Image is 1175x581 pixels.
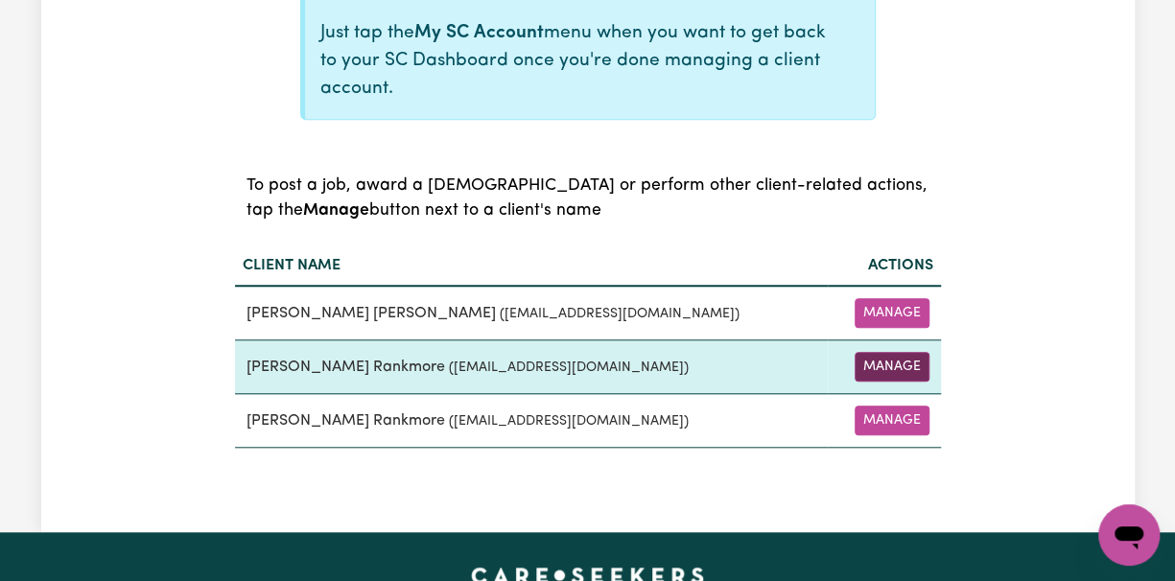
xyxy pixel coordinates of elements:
[855,406,929,435] button: Manage
[303,202,369,219] b: Manage
[235,394,829,448] td: [PERSON_NAME] Rankmore
[414,24,544,42] b: My SC Account
[855,298,929,328] button: Manage
[828,246,940,286] th: Actions
[449,360,689,375] small: ( [EMAIL_ADDRESS][DOMAIN_NAME] )
[235,151,941,247] caption: To post a job, award a [DEMOGRAPHIC_DATA] or perform other client-related actions, tap the button...
[1098,504,1160,566] iframe: Button to launch messaging window
[235,286,829,340] td: [PERSON_NAME] [PERSON_NAME]
[449,414,689,429] small: ( [EMAIL_ADDRESS][DOMAIN_NAME] )
[235,246,829,286] th: Client name
[320,20,829,103] p: Just tap the menu when you want to get back to your SC Dashboard once you're done managing a clie...
[235,340,829,394] td: [PERSON_NAME] Rankmore
[855,352,929,382] button: Manage
[500,307,740,321] small: ( [EMAIL_ADDRESS][DOMAIN_NAME] )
